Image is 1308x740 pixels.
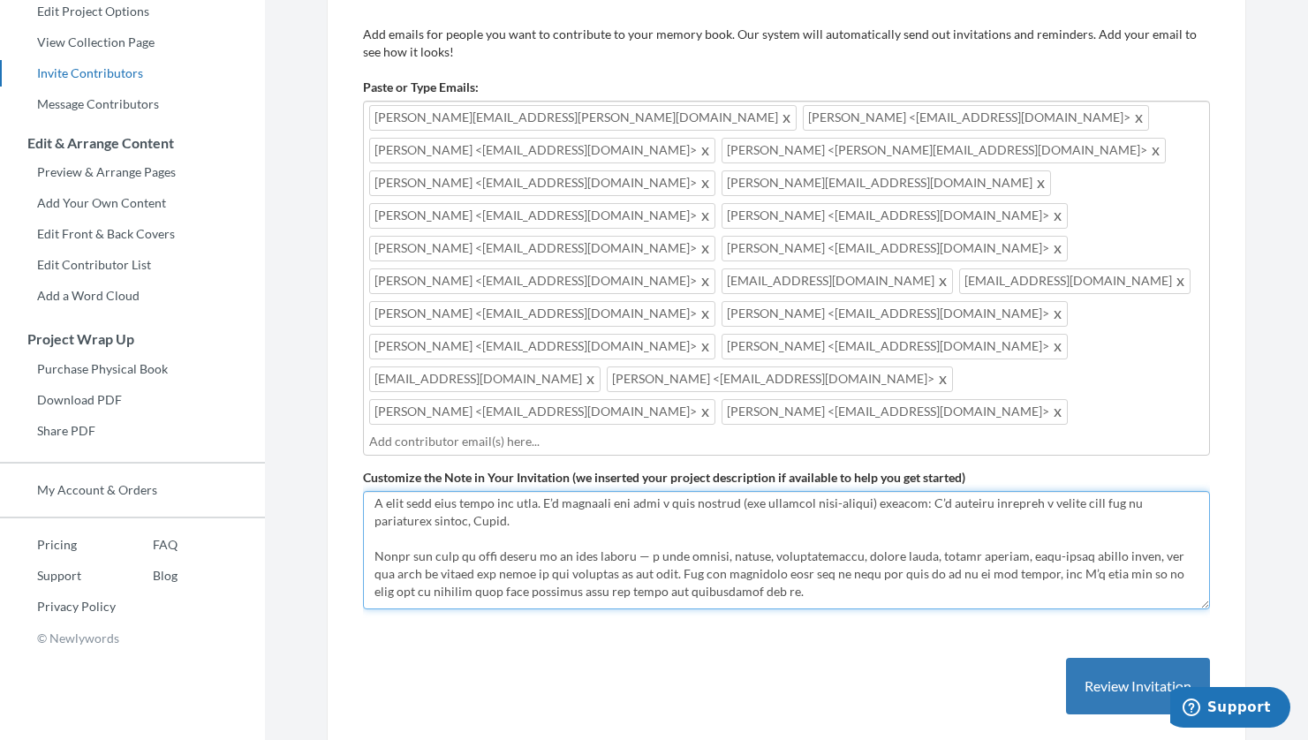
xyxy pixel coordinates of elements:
span: [PERSON_NAME] <[EMAIL_ADDRESS][DOMAIN_NAME]> [369,203,715,229]
span: [PERSON_NAME][EMAIL_ADDRESS][PERSON_NAME][DOMAIN_NAME] [369,105,797,131]
a: FAQ [116,532,178,558]
a: Blog [116,563,178,589]
h3: Edit & Arrange Content [1,135,265,151]
h3: Project Wrap Up [1,331,265,347]
span: [EMAIL_ADDRESS][DOMAIN_NAME] [369,366,601,392]
span: [PERSON_NAME] <[EMAIL_ADDRESS][DOMAIN_NAME]> [607,366,953,392]
span: [PERSON_NAME] <[EMAIL_ADDRESS][DOMAIN_NAME]> [369,236,715,261]
span: [PERSON_NAME][EMAIL_ADDRESS][DOMAIN_NAME] [722,170,1051,196]
span: [PERSON_NAME] <[PERSON_NAME][EMAIL_ADDRESS][DOMAIN_NAME]> [722,138,1166,163]
textarea: This memory book is a celebration of [PERSON_NAME] — our sister, friend, mentor, and inspiration.... [363,491,1210,609]
span: [PERSON_NAME] <[EMAIL_ADDRESS][DOMAIN_NAME]> [369,268,715,294]
span: [PERSON_NAME] <[EMAIL_ADDRESS][DOMAIN_NAME]> [369,138,715,163]
span: [PERSON_NAME] <[EMAIL_ADDRESS][DOMAIN_NAME]> [369,334,715,359]
input: Add contributor email(s) here... [369,432,1204,451]
span: [PERSON_NAME] <[EMAIL_ADDRESS][DOMAIN_NAME]> [722,236,1068,261]
p: Add emails for people you want to contribute to your memory book. Our system will automatically s... [363,26,1210,61]
span: [EMAIL_ADDRESS][DOMAIN_NAME] [959,268,1191,294]
iframe: Opens a widget where you can chat to one of our agents [1170,687,1290,731]
span: [PERSON_NAME] <[EMAIL_ADDRESS][DOMAIN_NAME]> [803,105,1149,131]
span: [PERSON_NAME] <[EMAIL_ADDRESS][DOMAIN_NAME]> [369,301,715,327]
label: Paste or Type Emails: [363,79,479,96]
span: [PERSON_NAME] <[EMAIL_ADDRESS][DOMAIN_NAME]> [369,399,715,425]
span: [PERSON_NAME] <[EMAIL_ADDRESS][DOMAIN_NAME]> [369,170,715,196]
span: [PERSON_NAME] <[EMAIL_ADDRESS][DOMAIN_NAME]> [722,301,1068,327]
span: [PERSON_NAME] <[EMAIL_ADDRESS][DOMAIN_NAME]> [722,399,1068,425]
span: [PERSON_NAME] <[EMAIL_ADDRESS][DOMAIN_NAME]> [722,203,1068,229]
span: [EMAIL_ADDRESS][DOMAIN_NAME] [722,268,953,294]
button: Review Invitation [1066,658,1210,715]
label: Customize the Note in Your Invitation (we inserted your project description if available to help ... [363,469,965,487]
span: [PERSON_NAME] <[EMAIL_ADDRESS][DOMAIN_NAME]> [722,334,1068,359]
